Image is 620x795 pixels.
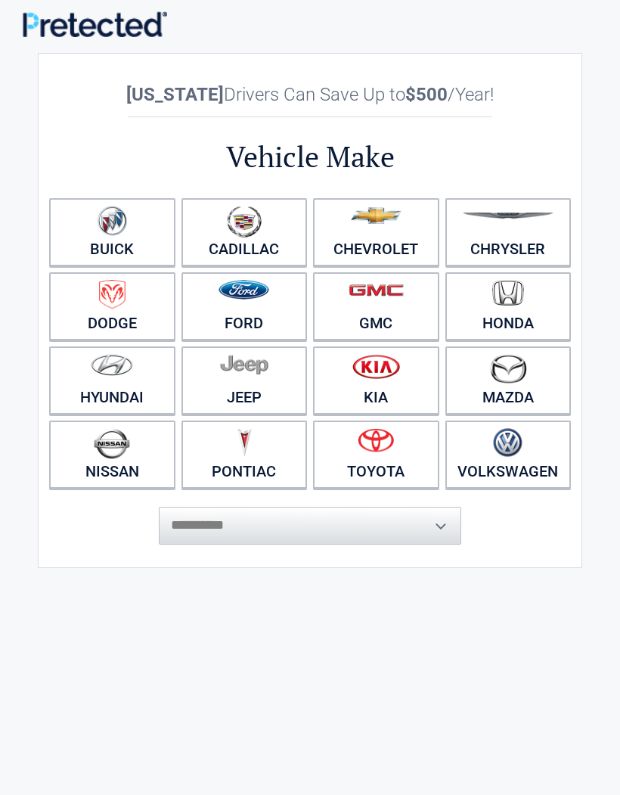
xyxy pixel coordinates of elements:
[493,428,522,458] img: volkswagen
[492,280,524,306] img: honda
[351,207,401,224] img: chevrolet
[445,346,572,415] a: Mazda
[445,272,572,340] a: Honda
[313,421,439,489] a: Toyota
[489,354,527,384] img: mazda
[313,346,439,415] a: Kia
[49,198,175,266] a: Buick
[46,138,574,176] h2: Vehicle Make
[94,428,130,459] img: nissan
[219,280,269,300] img: ford
[99,280,126,309] img: dodge
[46,84,574,105] h2: Drivers Can Save Up to /Year
[445,421,572,489] a: Volkswagen
[181,198,308,266] a: Cadillac
[405,84,448,105] b: $500
[91,354,133,376] img: hyundai
[462,213,554,219] img: chrysler
[49,421,175,489] a: Nissan
[358,428,394,452] img: toyota
[98,206,127,236] img: buick
[49,346,175,415] a: Hyundai
[181,421,308,489] a: Pontiac
[126,84,224,105] b: [US_STATE]
[352,354,400,379] img: kia
[237,428,252,457] img: pontiac
[49,272,175,340] a: Dodge
[313,198,439,266] a: Chevrolet
[349,284,404,297] img: gmc
[445,198,572,266] a: Chrysler
[220,354,268,375] img: jeep
[181,272,308,340] a: Ford
[313,272,439,340] a: GMC
[227,206,262,238] img: cadillac
[23,11,167,38] img: Main Logo
[181,346,308,415] a: Jeep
